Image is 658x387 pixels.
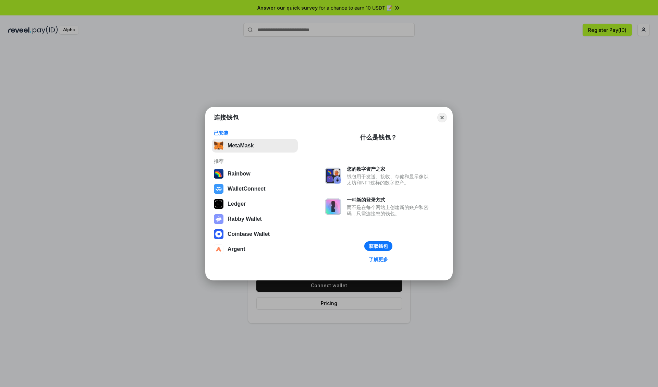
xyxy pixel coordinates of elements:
[212,212,298,226] button: Rabby Wallet
[212,167,298,181] button: Rainbow
[212,182,298,196] button: WalletConnect
[214,169,223,179] img: svg+xml,%3Csvg%20width%3D%22120%22%20height%3D%22120%22%20viewBox%3D%220%200%20120%20120%22%20fil...
[369,243,388,249] div: 获取钱包
[228,171,251,177] div: Rainbow
[325,198,341,215] img: svg+xml,%3Csvg%20xmlns%3D%22http%3A%2F%2Fwww.w3.org%2F2000%2Fsvg%22%20fill%3D%22none%22%20viewBox...
[365,255,392,264] a: 了解更多
[347,173,432,186] div: 钱包用于发送、接收、存储和显示像以太坊和NFT这样的数字资产。
[364,241,392,251] button: 获取钱包
[437,113,447,122] button: Close
[212,139,298,153] button: MetaMask
[212,197,298,211] button: Ledger
[228,246,245,252] div: Argent
[360,133,397,142] div: 什么是钱包？
[228,231,270,237] div: Coinbase Wallet
[214,214,223,224] img: svg+xml,%3Csvg%20xmlns%3D%22http%3A%2F%2Fwww.w3.org%2F2000%2Fsvg%22%20fill%3D%22none%22%20viewBox...
[369,256,388,263] div: 了解更多
[212,227,298,241] button: Coinbase Wallet
[214,244,223,254] img: svg+xml,%3Csvg%20width%3D%2228%22%20height%3D%2228%22%20viewBox%3D%220%200%2028%2028%22%20fill%3D...
[214,113,239,122] h1: 连接钱包
[212,242,298,256] button: Argent
[228,143,254,149] div: MetaMask
[228,186,266,192] div: WalletConnect
[347,166,432,172] div: 您的数字资产之家
[214,229,223,239] img: svg+xml,%3Csvg%20width%3D%2228%22%20height%3D%2228%22%20viewBox%3D%220%200%2028%2028%22%20fill%3D...
[228,201,246,207] div: Ledger
[214,130,296,136] div: 已安装
[325,168,341,184] img: svg+xml,%3Csvg%20xmlns%3D%22http%3A%2F%2Fwww.w3.org%2F2000%2Fsvg%22%20fill%3D%22none%22%20viewBox...
[347,204,432,217] div: 而不是在每个网站上创建新的账户和密码，只需连接您的钱包。
[214,199,223,209] img: svg+xml,%3Csvg%20xmlns%3D%22http%3A%2F%2Fwww.w3.org%2F2000%2Fsvg%22%20width%3D%2228%22%20height%3...
[228,216,262,222] div: Rabby Wallet
[214,184,223,194] img: svg+xml,%3Csvg%20width%3D%2228%22%20height%3D%2228%22%20viewBox%3D%220%200%2028%2028%22%20fill%3D...
[214,141,223,150] img: svg+xml,%3Csvg%20fill%3D%22none%22%20height%3D%2233%22%20viewBox%3D%220%200%2035%2033%22%20width%...
[214,158,296,164] div: 推荐
[347,197,432,203] div: 一种新的登录方式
